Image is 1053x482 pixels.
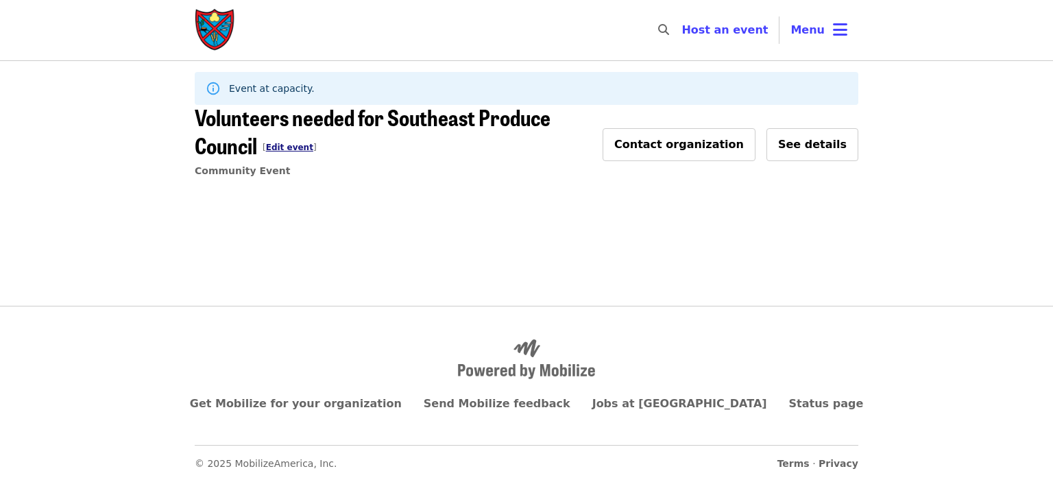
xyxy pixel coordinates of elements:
[195,8,236,52] img: Society of St. Andrew - Home
[229,83,315,94] span: Event at capacity.
[424,397,570,410] a: Send Mobilize feedback
[263,143,317,152] span: [ ]
[190,397,402,410] a: Get Mobilize for your organization
[790,23,825,36] span: Menu
[195,458,337,469] span: © 2025 MobilizeAmerica, Inc.
[195,445,858,471] nav: Secondary footer navigation
[778,138,847,151] span: See details
[614,138,744,151] span: Contact organization
[677,14,688,47] input: Search
[592,397,767,410] a: Jobs at [GEOGRAPHIC_DATA]
[458,339,595,379] img: Powered by Mobilize
[777,457,858,471] span: ·
[777,458,810,469] a: Terms
[603,128,755,161] button: Contact organization
[195,165,290,176] a: Community Event
[195,396,858,412] nav: Primary footer navigation
[681,23,768,36] a: Host an event
[779,14,858,47] button: Toggle account menu
[819,458,858,469] a: Privacy
[658,23,669,36] i: search icon
[266,143,313,152] a: Edit event
[833,20,847,40] i: bars icon
[766,128,858,161] button: See details
[789,397,864,410] a: Status page
[195,101,550,161] span: Volunteers needed for Southeast Produce Council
